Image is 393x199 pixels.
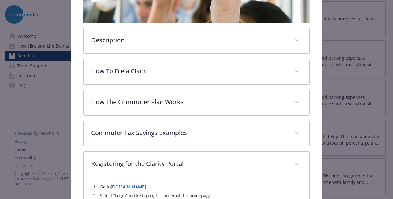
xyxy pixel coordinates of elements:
div: Description [84,28,309,53]
a: [DOMAIN_NAME] [111,184,146,190]
p: How To File a Claim [91,66,287,76]
div: How The Commuter Plan Works [84,90,309,115]
div: Commuter Tax Savings Examples [84,121,309,146]
div: How To File a Claim [84,59,309,84]
p: Description [91,36,287,45]
p: Commuter Tax Savings Examples [91,128,287,138]
div: Registering for the Clarity Portal [84,152,309,177]
p: How The Commuter Plan Works [91,97,287,107]
p: Registering for the Clarity Portal [91,159,287,168]
li: Go to [98,183,302,191]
